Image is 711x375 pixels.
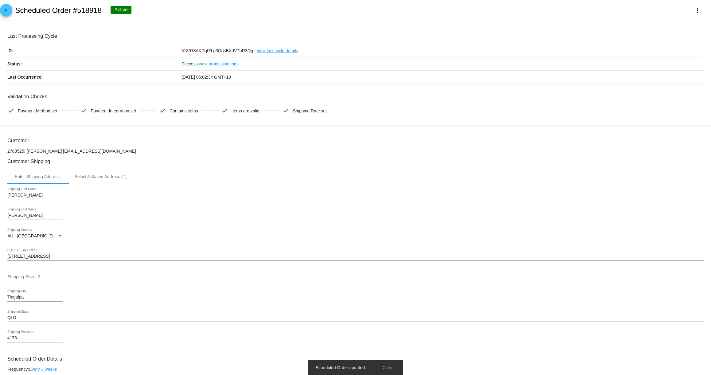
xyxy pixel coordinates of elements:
p: Last Occurrence: [7,71,182,84]
input: Shipping First Name [7,193,63,198]
h3: Customer [7,138,704,143]
p: Status: [7,57,182,70]
input: Shipping City [7,295,63,300]
div: Select A Saved Address (1) [74,174,127,179]
a: Every 3 weeks [29,367,57,372]
mat-icon: check [282,107,290,114]
mat-icon: check [80,107,88,114]
button: Close [381,365,396,371]
span: Payment Method set [18,104,57,117]
input: Shipping Street 1 [7,254,704,259]
div: Active [111,6,131,14]
h3: Last Processing Cycle [7,33,704,39]
span: Shipping Rate set [293,104,327,117]
h3: Validation Checks [7,94,704,100]
mat-icon: check [7,107,15,114]
input: Shipping Street 2 [7,275,704,279]
span: Success [182,61,198,66]
span: [DATE] 06:02:34 GMT+10 [182,75,231,80]
input: Shipping State [7,315,704,320]
simple-snack-bar: Scheduled Order updated. [315,365,395,371]
div: Frequency: [7,367,704,372]
mat-icon: arrow_back [2,8,10,15]
span: Payment Integration set [91,104,136,117]
a: view processing logs [199,57,239,70]
input: Shipping Last Name [7,213,63,218]
input: Shipping Postcode [7,336,63,341]
p: ID: [7,44,182,57]
h3: Scheduled Order Details [7,356,704,362]
mat-icon: check [159,107,166,114]
h2: Scheduled Order #518918 [15,6,102,15]
span: Items are valid [232,104,260,117]
mat-icon: more_vert [694,7,701,14]
span: 518918AKDqIZLp3QgsBXdVTbR3Qg - [182,48,256,53]
mat-select: Shipping Country [7,234,63,239]
span: Contains items [170,104,198,117]
h3: Customer Shipping [7,158,704,164]
span: AU | [GEOGRAPHIC_DATA] [7,233,62,238]
p: 2788525: [PERSON_NAME] [EMAIL_ADDRESS][DOMAIN_NAME] [7,149,704,154]
mat-icon: check [221,107,229,114]
div: Enter Shipping Address [15,174,60,179]
a: view last cycle details [257,44,298,57]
